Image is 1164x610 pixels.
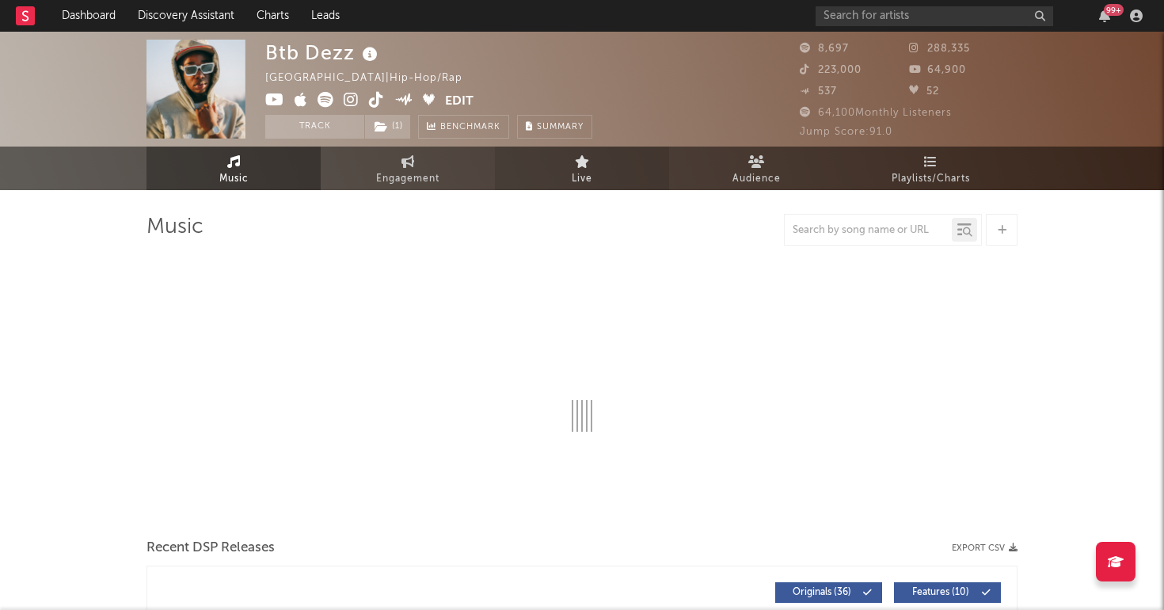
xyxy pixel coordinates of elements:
[843,147,1018,190] a: Playlists/Charts
[265,115,364,139] button: Track
[800,127,892,137] span: Jump Score: 91.0
[909,86,939,97] span: 52
[376,170,439,189] span: Engagement
[952,543,1018,553] button: Export CSV
[265,69,499,88] div: [GEOGRAPHIC_DATA] | Hip-Hop/Rap
[321,147,495,190] a: Engagement
[800,65,862,75] span: 223,000
[265,40,382,66] div: Btb Dezz
[909,44,970,54] span: 288,335
[537,123,584,132] span: Summary
[786,588,858,597] span: Originals ( 36 )
[785,224,952,237] input: Search by song name or URL
[800,86,837,97] span: 537
[146,539,275,558] span: Recent DSP Releases
[440,118,500,137] span: Benchmark
[219,170,249,189] span: Music
[732,170,781,189] span: Audience
[1104,4,1124,16] div: 99 +
[775,582,882,603] button: Originals(36)
[1099,10,1110,22] button: 99+
[816,6,1053,26] input: Search for artists
[364,115,411,139] span: ( 1 )
[669,147,843,190] a: Audience
[904,588,977,597] span: Features ( 10 )
[517,115,592,139] button: Summary
[800,44,849,54] span: 8,697
[572,170,592,189] span: Live
[909,65,966,75] span: 64,900
[800,108,952,118] span: 64,100 Monthly Listeners
[892,170,970,189] span: Playlists/Charts
[445,92,474,112] button: Edit
[894,582,1001,603] button: Features(10)
[146,147,321,190] a: Music
[365,115,410,139] button: (1)
[418,115,509,139] a: Benchmark
[495,147,669,190] a: Live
